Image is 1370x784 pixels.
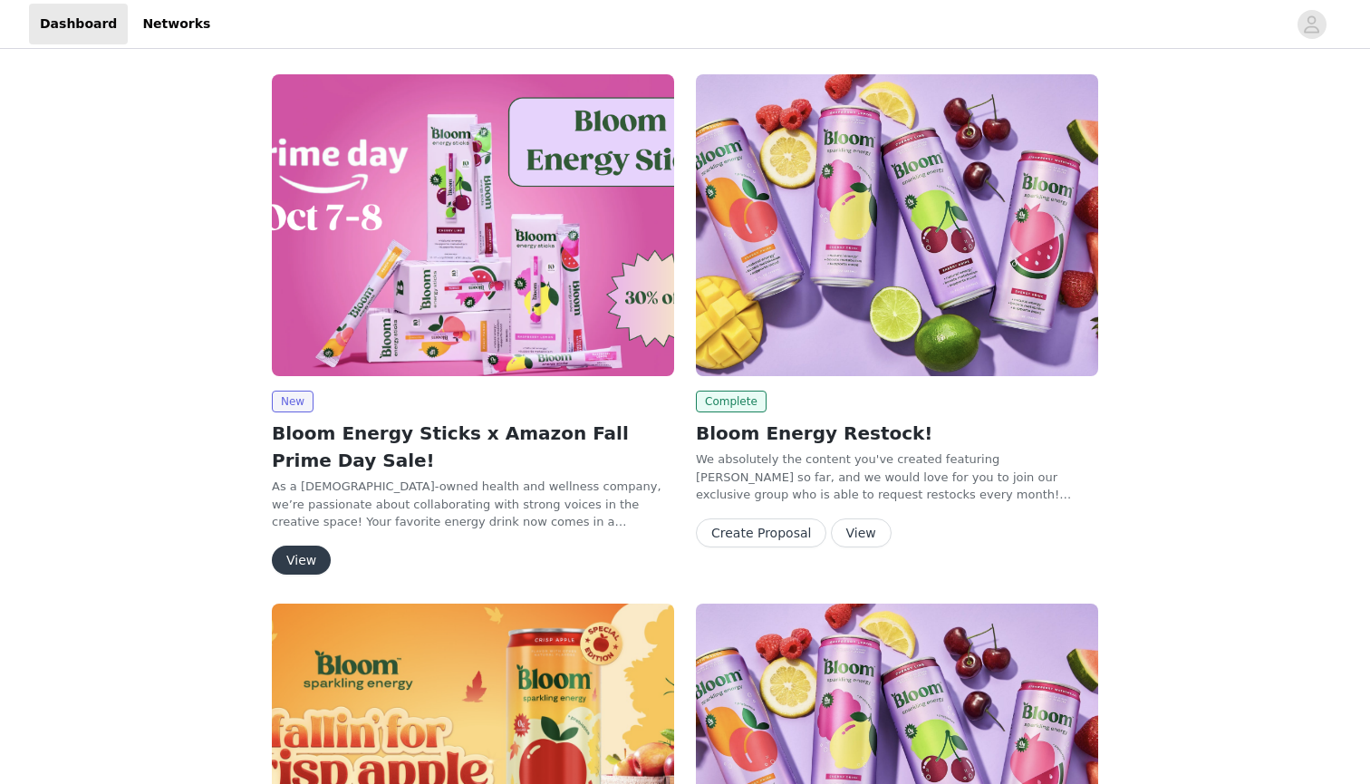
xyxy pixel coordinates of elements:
p: We absolutely the content you've created featuring [PERSON_NAME] so far, and we would love for yo... [696,450,1098,504]
a: View [831,527,892,540]
a: View [272,554,331,567]
a: Networks [131,4,221,44]
button: View [831,518,892,547]
div: avatar [1303,10,1320,39]
button: Create Proposal [696,518,826,547]
span: New [272,391,314,412]
span: Complete [696,391,767,412]
a: Dashboard [29,4,128,44]
img: Bloom Nutrition [272,74,674,376]
button: View [272,546,331,575]
h2: Bloom Energy Sticks x Amazon Fall Prime Day Sale! [272,420,674,474]
p: As a [DEMOGRAPHIC_DATA]-owned health and wellness company, we’re passionate about collaborating w... [272,478,674,531]
img: Bloom Nutrition [696,74,1098,376]
h2: Bloom Energy Restock! [696,420,1098,447]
